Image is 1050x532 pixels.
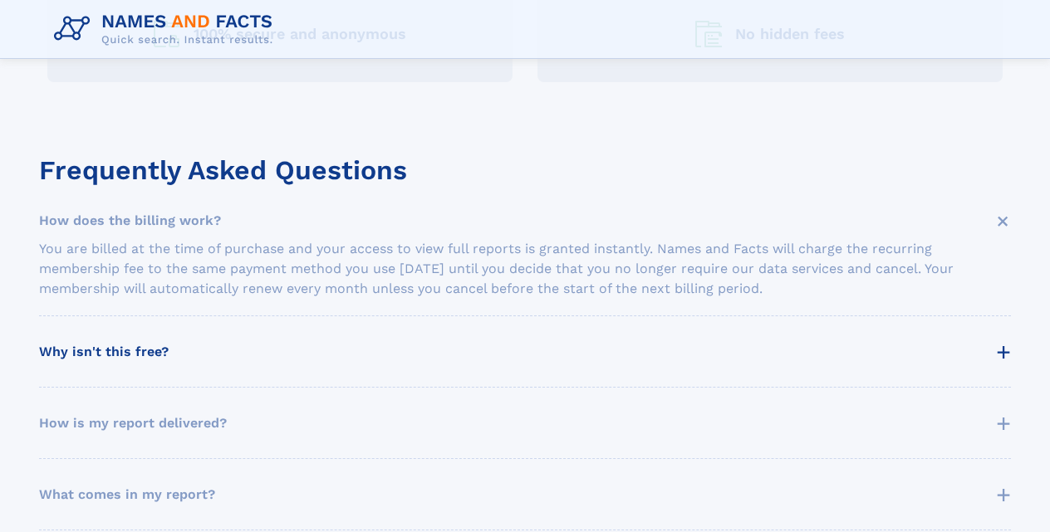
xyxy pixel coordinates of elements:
div: Frequently Asked Questions [39,155,1011,185]
span: How does the billing work? [39,211,221,231]
summary: How is my report delivered? + [39,404,1011,442]
div: You are billed at the time of purchase and your access to view full reports is granted instantly.... [39,239,1011,299]
summary: How does the billing work? + [39,202,1011,239]
span: + [996,333,1011,370]
span: + [996,476,1011,513]
summary: Why isn't this free? + [39,333,1011,370]
img: Logo Names and Facts [47,7,287,51]
summary: What comes in my report? + [39,476,1011,513]
span: + [985,203,1023,240]
span: Why isn't this free? [39,342,169,362]
span: How is my report delivered? [39,413,227,433]
span: What comes in my report? [39,485,215,505]
span: + [996,404,1011,442]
